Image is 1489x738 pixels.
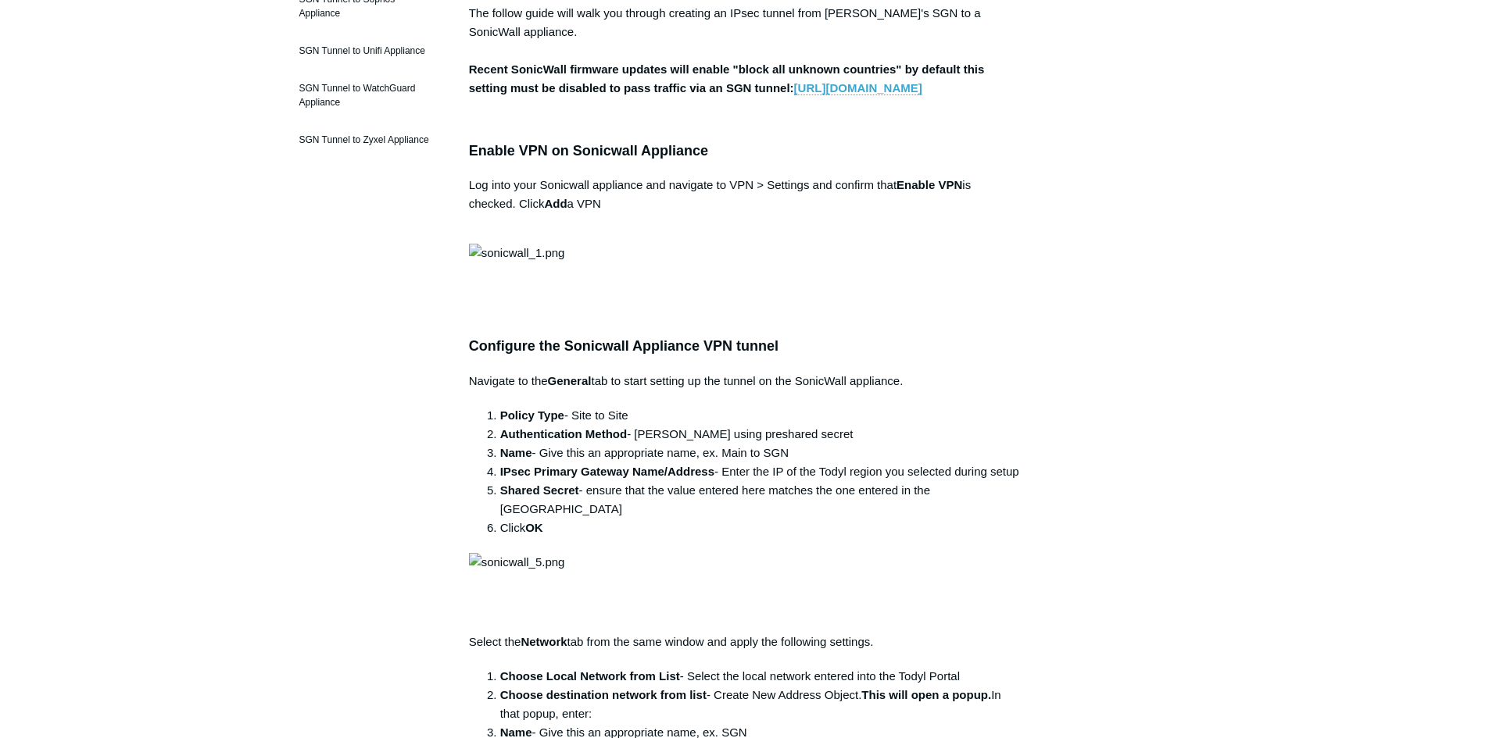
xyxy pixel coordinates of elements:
[500,462,1021,481] div: - Enter the IP of the Todyl region you selected during setup
[469,4,1021,98] p: The follow guide will walk you through creating an IPsec tunnel from [PERSON_NAME]'s SGN to a Son...
[544,197,567,210] strong: Add
[500,446,532,459] strong: Name
[292,125,446,155] a: SGN Tunnel to Zyxel Appliance
[500,481,1021,519] div: - ensure that the value entered here matches the one entered in the [GEOGRAPHIC_DATA]
[500,686,1021,723] div: - Create New Address Object. In that popup, enter:
[469,244,565,262] img: sonicwall_1.png
[548,374,592,387] strong: General
[500,425,1021,444] div: - [PERSON_NAME] using preshared secret
[500,406,1021,425] div: - Site to Site
[469,335,1021,358] h3: Configure the Sonicwall Appliance VPN tunnel
[469,140,1021,162] h3: Enable VPN on Sonicwall Appliance
[897,178,962,191] strong: Enable VPN
[500,444,1021,462] div: - Give this an appropriate name, ex. Main to SGN
[500,519,1021,537] div: Click
[525,521,543,534] strong: OK
[469,633,1021,651] p: Select the tab from the same window and apply the following settings.
[469,62,985,95] strong: Recent SonicWall firmware updates will enable "block all unknown countries" by default this setti...
[469,372,1021,390] p: Navigate to the tab to start setting up the tunnel on the SonicWall appliance.
[500,408,564,422] strong: Policy Type
[521,635,567,648] strong: Network
[500,427,627,440] strong: Authentication Method
[292,36,446,66] a: SGN Tunnel to Unifi Appliance
[794,81,922,95] a: [URL][DOMAIN_NAME]
[861,688,991,701] strong: This will open a popup.
[469,176,1021,232] p: Log into your Sonicwall appliance and navigate to VPN > Settings and confirm that is checked. Cli...
[292,73,446,117] a: SGN Tunnel to WatchGuard Appliance
[500,483,579,497] strong: Shared Secret
[500,669,680,683] strong: Choose Local Network from List
[500,667,1021,686] div: - Select the local network entered into the Todyl Portal
[500,465,714,478] strong: IPsec Primary Gateway Name/Address
[469,553,565,572] img: sonicwall_5.png
[500,688,707,701] strong: Choose destination network from list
